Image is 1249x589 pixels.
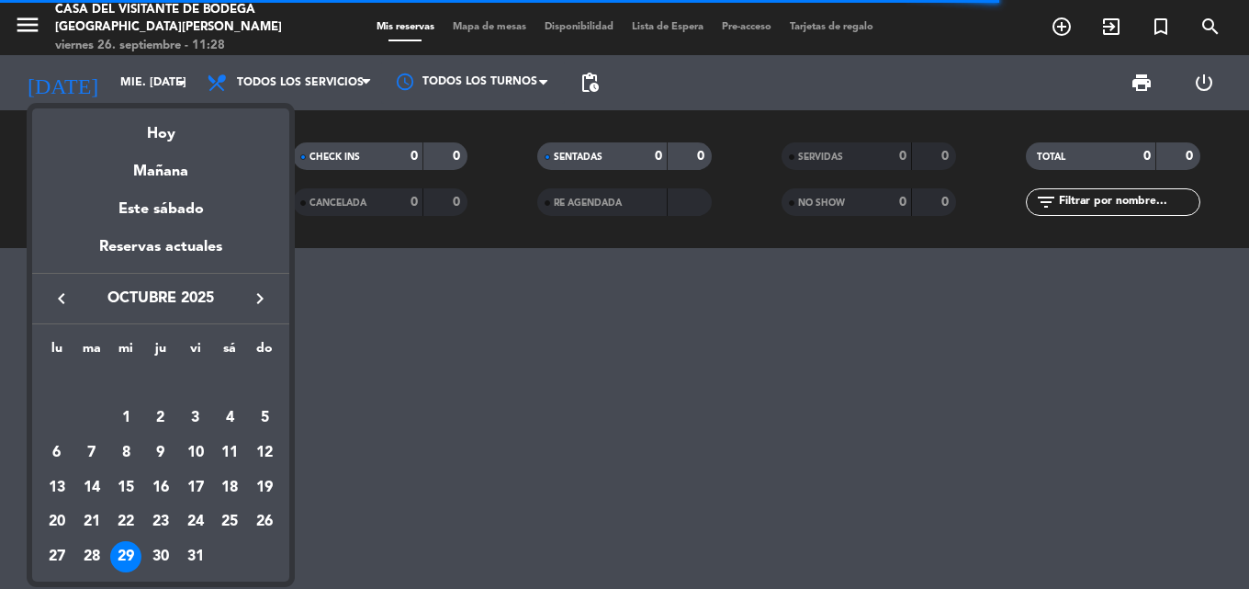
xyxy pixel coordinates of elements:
td: 17 de octubre de 2025 [178,470,213,505]
div: 29 [110,541,141,572]
div: 17 [180,472,211,504]
td: 8 de octubre de 2025 [108,436,143,470]
td: 4 de octubre de 2025 [213,402,248,436]
div: 23 [145,507,176,538]
td: 21 de octubre de 2025 [74,505,109,540]
div: Reservas actuales [32,235,289,273]
div: 5 [249,402,280,434]
div: 11 [214,437,245,469]
td: 19 de octubre de 2025 [247,470,282,505]
div: 31 [180,541,211,572]
i: keyboard_arrow_left [51,288,73,310]
div: 24 [180,507,211,538]
div: Mañana [32,146,289,184]
td: 3 de octubre de 2025 [178,402,213,436]
th: martes [74,338,109,367]
td: 14 de octubre de 2025 [74,470,109,505]
td: 7 de octubre de 2025 [74,436,109,470]
div: Este sábado [32,184,289,235]
div: 2 [145,402,176,434]
div: 14 [76,472,107,504]
div: 20 [41,507,73,538]
td: 1 de octubre de 2025 [108,402,143,436]
th: viernes [178,338,213,367]
td: 30 de octubre de 2025 [143,539,178,574]
td: 2 de octubre de 2025 [143,402,178,436]
td: 22 de octubre de 2025 [108,505,143,540]
td: 23 de octubre de 2025 [143,505,178,540]
td: 31 de octubre de 2025 [178,539,213,574]
th: miércoles [108,338,143,367]
td: 26 de octubre de 2025 [247,505,282,540]
div: 4 [214,402,245,434]
span: octubre 2025 [78,287,243,311]
div: 19 [249,472,280,504]
div: 28 [76,541,107,572]
td: 18 de octubre de 2025 [213,470,248,505]
th: domingo [247,338,282,367]
div: 9 [145,437,176,469]
div: 16 [145,472,176,504]
td: 28 de octubre de 2025 [74,539,109,574]
div: 25 [214,507,245,538]
div: 8 [110,437,141,469]
div: 12 [249,437,280,469]
div: 3 [180,402,211,434]
td: OCT. [39,367,282,402]
div: 10 [180,437,211,469]
th: lunes [39,338,74,367]
td: 20 de octubre de 2025 [39,505,74,540]
i: keyboard_arrow_right [249,288,271,310]
td: 25 de octubre de 2025 [213,505,248,540]
td: 29 de octubre de 2025 [108,539,143,574]
div: 6 [41,437,73,469]
td: 9 de octubre de 2025 [143,436,178,470]
td: 10 de octubre de 2025 [178,436,213,470]
div: 21 [76,507,107,538]
td: 12 de octubre de 2025 [247,436,282,470]
div: 15 [110,472,141,504]
th: jueves [143,338,178,367]
div: 30 [145,541,176,572]
div: 7 [76,437,107,469]
td: 6 de octubre de 2025 [39,436,74,470]
button: keyboard_arrow_right [243,287,276,311]
div: 18 [214,472,245,504]
td: 5 de octubre de 2025 [247,402,282,436]
div: 26 [249,507,280,538]
div: 13 [41,472,73,504]
td: 11 de octubre de 2025 [213,436,248,470]
th: sábado [213,338,248,367]
div: 22 [110,507,141,538]
td: 16 de octubre de 2025 [143,470,178,505]
button: keyboard_arrow_left [45,287,78,311]
div: 27 [41,541,73,572]
td: 27 de octubre de 2025 [39,539,74,574]
td: 13 de octubre de 2025 [39,470,74,505]
td: 15 de octubre de 2025 [108,470,143,505]
td: 24 de octubre de 2025 [178,505,213,540]
div: Hoy [32,108,289,146]
div: 1 [110,402,141,434]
